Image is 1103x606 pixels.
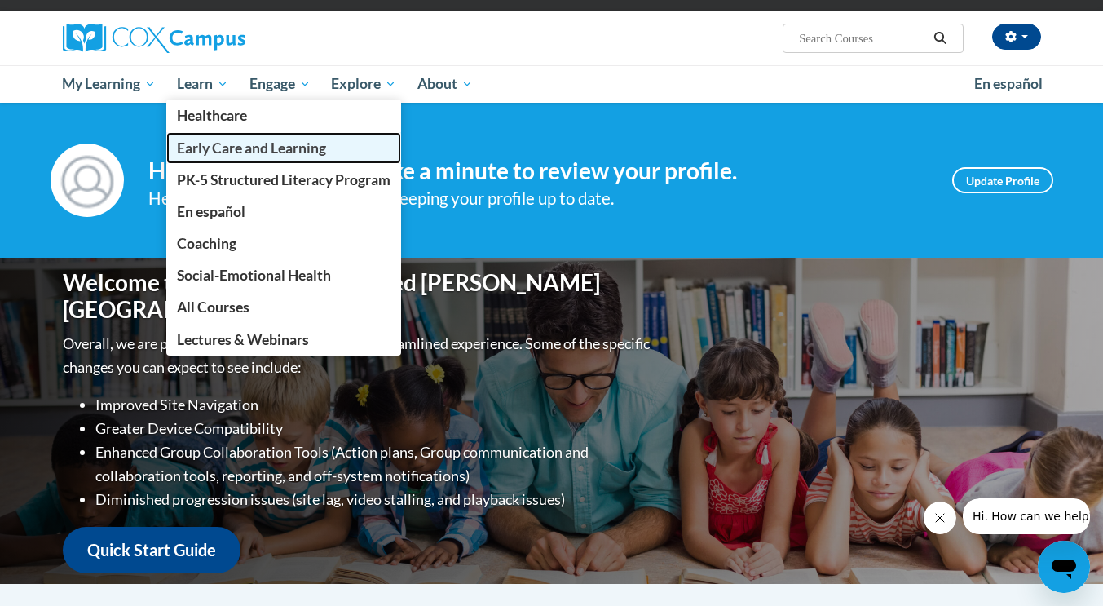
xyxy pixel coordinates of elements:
iframe: Message from company [963,498,1090,534]
span: Early Care and Learning [177,139,326,157]
a: Quick Start Guide [63,527,240,573]
input: Search Courses [797,29,928,48]
span: Social-Emotional Health [177,267,331,284]
a: Learn [166,65,239,103]
span: All Courses [177,299,249,316]
li: Improved Site Navigation [95,393,654,417]
a: Coaching [166,228,401,259]
span: Engage [249,74,311,94]
p: Overall, we are proud to provide you with a more streamlined experience. Some of the specific cha... [63,332,654,379]
span: Lectures & Webinars [177,331,309,348]
a: En español [964,67,1053,101]
span: Learn [177,74,228,94]
a: Explore [320,65,407,103]
h4: Hi [PERSON_NAME]! Take a minute to review your profile. [148,157,928,185]
span: Healthcare [177,107,247,124]
span: About [417,74,473,94]
a: Healthcare [166,100,401,131]
iframe: Close message [924,502,956,534]
li: Diminished progression issues (site lag, video stalling, and playback issues) [95,488,654,511]
a: Engage [239,65,321,103]
li: Enhanced Group Collaboration Tools (Action plans, Group communication and collaboration tools, re... [95,440,654,488]
span: PK-5 Structured Literacy Program [177,171,390,188]
span: Explore [331,74,396,94]
span: My Learning [62,74,156,94]
a: Cox Campus [63,24,373,53]
h1: Welcome to the new and improved [PERSON_NAME][GEOGRAPHIC_DATA] [63,269,654,324]
span: Coaching [177,235,236,252]
a: PK-5 Structured Literacy Program [166,164,401,196]
a: About [407,65,483,103]
a: All Courses [166,291,401,323]
a: Lectures & Webinars [166,324,401,356]
a: En español [166,196,401,228]
iframe: Button to launch messaging window [1038,541,1090,593]
span: Hi. How can we help? [10,11,132,24]
button: Account Settings [992,24,1041,50]
img: Profile Image [51,144,124,217]
a: Social-Emotional Health [166,259,401,291]
a: Update Profile [952,167,1053,193]
a: Early Care and Learning [166,132,401,164]
div: Main menu [38,65,1065,103]
li: Greater Device Compatibility [95,417,654,440]
span: En español [177,203,245,220]
div: Help improve your experience by keeping your profile up to date. [148,185,928,212]
a: My Learning [52,65,167,103]
img: Cox Campus [63,24,245,53]
button: Search [928,29,952,48]
span: En español [974,75,1043,92]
